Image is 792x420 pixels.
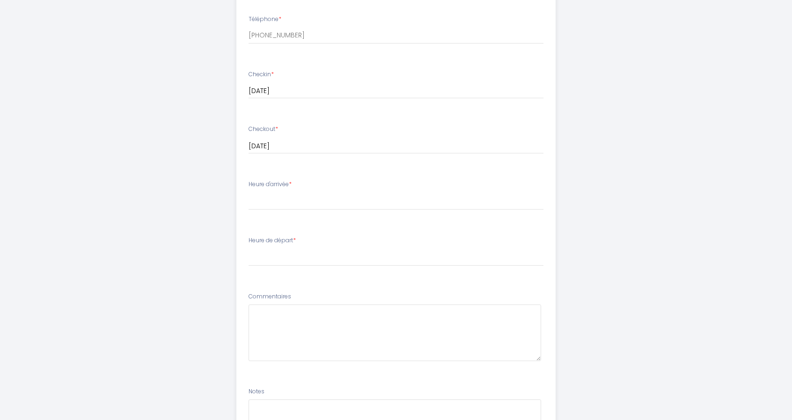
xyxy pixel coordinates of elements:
[249,236,296,245] label: Heure de départ
[249,70,274,79] label: Checkin
[249,292,291,301] label: Commentaires
[249,180,292,189] label: Heure d'arrivée
[249,125,278,134] label: Checkout
[249,387,264,396] label: Notes
[249,15,281,24] label: Téléphone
